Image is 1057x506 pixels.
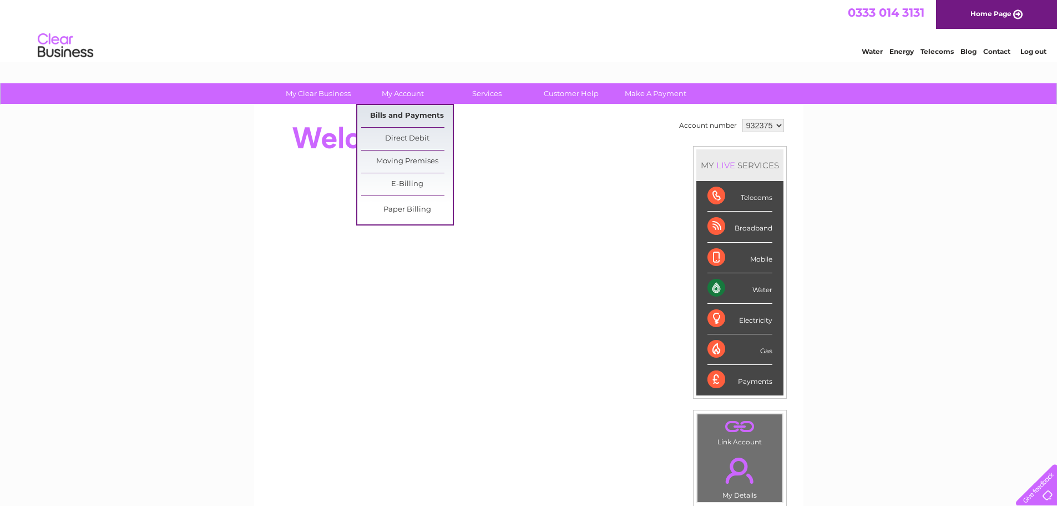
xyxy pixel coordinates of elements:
[707,365,772,395] div: Payments
[441,83,533,104] a: Services
[700,417,780,437] a: .
[37,29,94,63] img: logo.png
[700,451,780,490] a: .
[361,105,453,127] a: Bills and Payments
[697,414,783,449] td: Link Account
[707,273,772,304] div: Water
[960,47,977,56] a: Blog
[696,149,783,181] div: MY SERVICES
[610,83,701,104] a: Make A Payment
[361,128,453,150] a: Direct Debit
[862,47,883,56] a: Water
[1020,47,1046,56] a: Log out
[707,334,772,365] div: Gas
[357,83,448,104] a: My Account
[983,47,1010,56] a: Contact
[697,448,783,503] td: My Details
[525,83,617,104] a: Customer Help
[676,116,740,135] td: Account number
[361,173,453,196] a: E-Billing
[707,304,772,334] div: Electricity
[889,47,914,56] a: Energy
[267,6,791,54] div: Clear Business is a trading name of Verastar Limited (registered in [GEOGRAPHIC_DATA] No. 3667643...
[921,47,954,56] a: Telecoms
[707,243,772,273] div: Mobile
[707,181,772,212] div: Telecoms
[848,6,924,19] a: 0333 014 3131
[361,151,453,173] a: Moving Premises
[272,83,364,104] a: My Clear Business
[707,212,772,242] div: Broadband
[361,199,453,221] a: Paper Billing
[714,160,737,171] div: LIVE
